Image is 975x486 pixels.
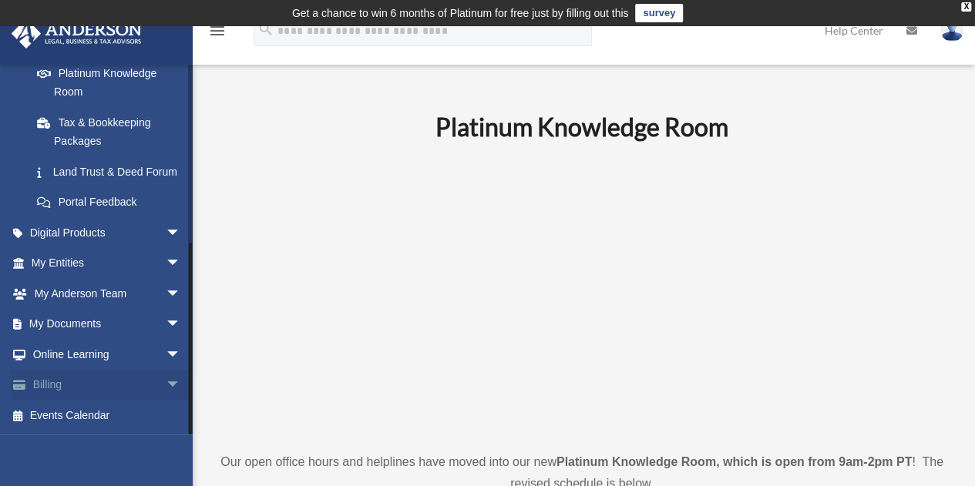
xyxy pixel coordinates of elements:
[166,339,197,370] span: arrow_drop_down
[11,309,204,340] a: My Documentsarrow_drop_down
[292,4,629,22] div: Get a chance to win 6 months of Platinum for free just by filling out this
[635,4,683,22] a: survey
[11,217,204,248] a: Digital Productsarrow_drop_down
[351,163,813,423] iframe: 231110_Toby_KnowledgeRoom
[961,2,971,12] div: close
[22,107,204,156] a: Tax & Bookkeeping Packages
[166,370,197,401] span: arrow_drop_down
[11,248,204,279] a: My Entitiesarrow_drop_down
[166,309,197,340] span: arrow_drop_down
[257,21,274,38] i: search
[22,156,204,187] a: Land Trust & Deed Forum
[435,112,728,142] b: Platinum Knowledge Room
[208,27,227,40] a: menu
[11,370,204,401] a: Billingarrow_drop_down
[22,58,197,107] a: Platinum Knowledge Room
[11,339,204,370] a: Online Learningarrow_drop_down
[11,278,204,309] a: My Anderson Teamarrow_drop_down
[11,400,204,431] a: Events Calendar
[556,455,912,468] strong: Platinum Knowledge Room, which is open from 9am-2pm PT
[208,22,227,40] i: menu
[22,187,204,218] a: Portal Feedback
[7,18,146,49] img: Anderson Advisors Platinum Portal
[166,278,197,310] span: arrow_drop_down
[166,248,197,280] span: arrow_drop_down
[940,19,963,42] img: User Pic
[166,217,197,249] span: arrow_drop_down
